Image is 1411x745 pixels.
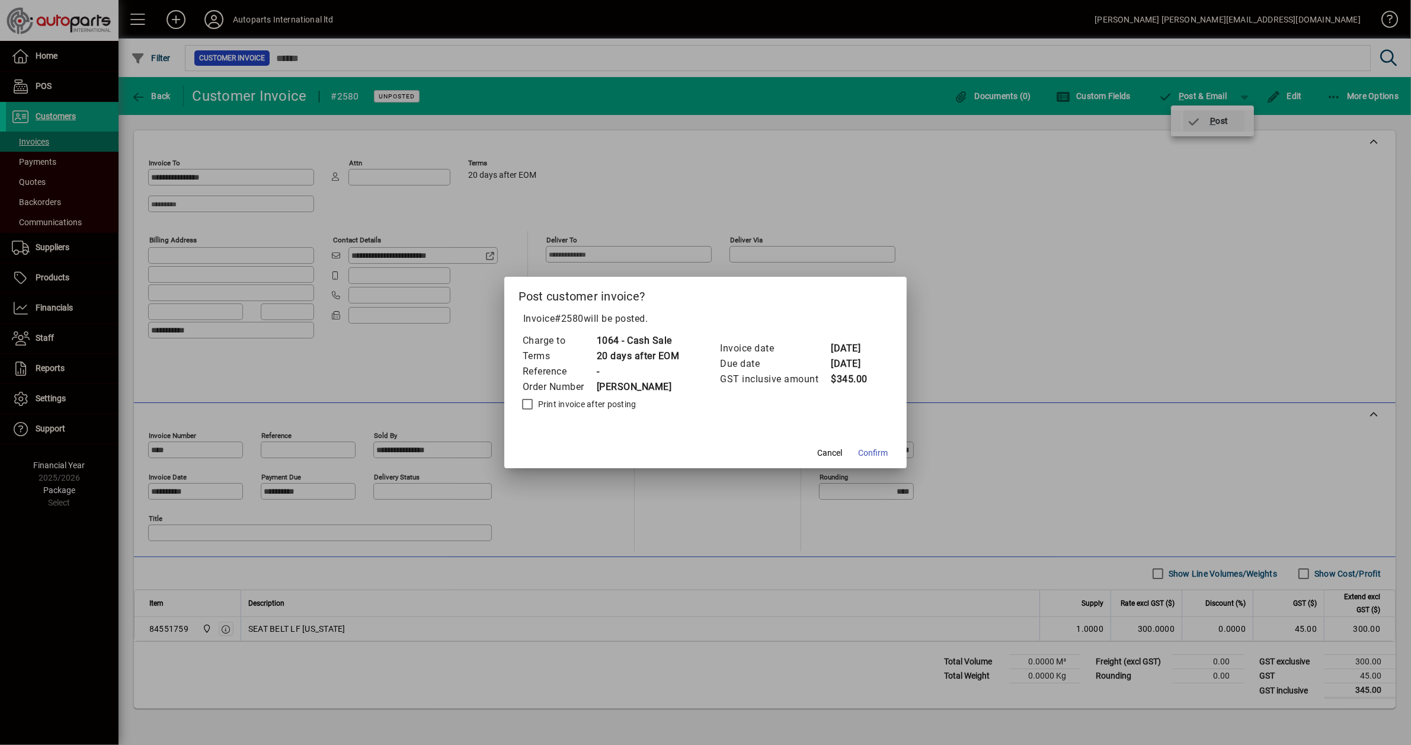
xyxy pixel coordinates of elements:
[719,372,830,387] td: GST inclusive amount
[596,333,680,348] td: 1064 - Cash Sale
[596,364,680,379] td: -
[719,341,830,356] td: Invoice date
[830,372,878,387] td: $345.00
[522,348,596,364] td: Terms
[817,447,842,459] span: Cancel
[830,356,878,372] td: [DATE]
[858,447,888,459] span: Confirm
[719,356,830,372] td: Due date
[504,277,907,311] h2: Post customer invoice?
[522,364,596,379] td: Reference
[522,379,596,395] td: Order Number
[830,341,878,356] td: [DATE]
[555,313,584,324] span: #2580
[596,379,680,395] td: [PERSON_NAME]
[536,398,636,410] label: Print invoice after posting
[853,442,892,463] button: Confirm
[522,333,596,348] td: Charge to
[811,442,849,463] button: Cancel
[519,312,893,326] p: Invoice will be posted .
[596,348,680,364] td: 20 days after EOM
